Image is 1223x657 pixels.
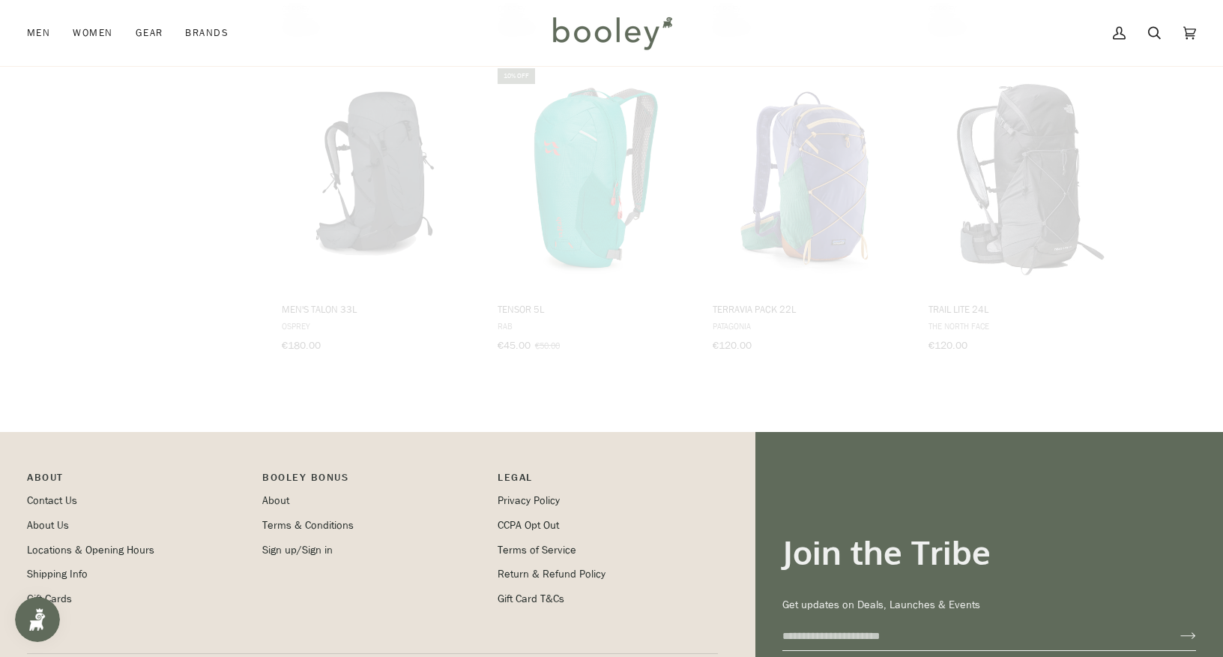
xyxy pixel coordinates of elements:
[27,493,77,508] a: Contact Us
[498,543,576,557] a: Terms of Service
[498,592,564,606] a: Gift Card T&Cs
[498,493,560,508] a: Privacy Policy
[546,11,677,55] img: Booley
[498,518,559,532] a: CCPA Opt Out
[27,543,154,557] a: Locations & Opening Hours
[262,493,289,508] a: About
[262,543,333,557] a: Sign up/Sign in
[185,25,229,40] span: Brands
[498,567,606,581] a: Return & Refund Policy
[136,25,163,40] span: Gear
[498,469,718,493] p: Pipeline_Footer Sub
[262,469,483,493] p: Booley Bonus
[262,518,354,532] a: Terms & Conditions
[73,25,112,40] span: Women
[782,597,1196,613] p: Get updates on Deals, Launches & Events
[27,518,69,532] a: About Us
[27,25,50,40] span: Men
[15,597,60,642] iframe: Button to open loyalty program pop-up
[782,622,1156,650] input: your-email@example.com
[27,469,247,493] p: Pipeline_Footer Main
[27,567,88,581] a: Shipping Info
[27,592,72,606] a: Gift Cards
[1156,624,1196,648] button: Join
[782,532,1196,573] h3: Join the Tribe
